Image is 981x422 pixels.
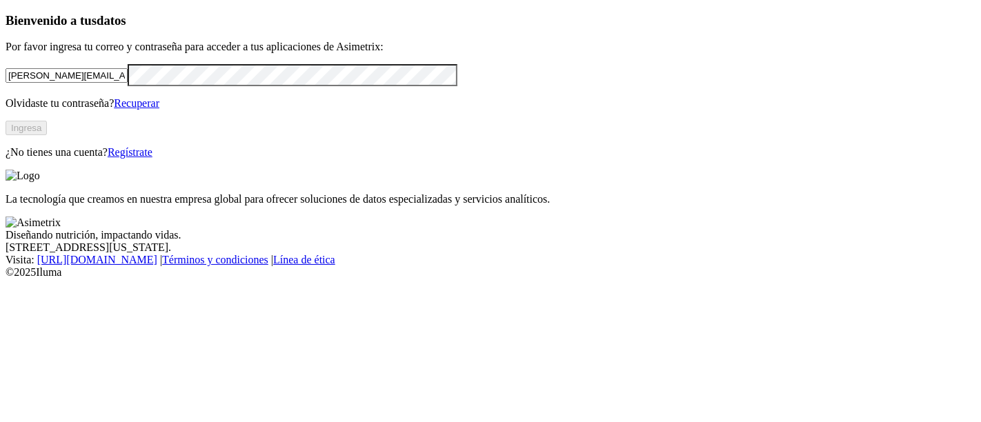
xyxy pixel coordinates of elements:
[6,241,975,254] div: [STREET_ADDRESS][US_STATE].
[37,254,157,265] a: [URL][DOMAIN_NAME]
[6,68,128,83] input: Tu correo
[6,193,975,205] p: La tecnología que creamos en nuestra empresa global para ofrecer soluciones de datos especializad...
[6,146,975,159] p: ¿No tienes una cuenta?
[108,146,152,158] a: Regístrate
[6,254,975,266] div: Visita : | |
[6,41,975,53] p: Por favor ingresa tu correo y contraseña para acceder a tus aplicaciones de Asimetrix:
[6,217,61,229] img: Asimetrix
[273,254,335,265] a: Línea de ética
[162,254,268,265] a: Términos y condiciones
[6,121,47,135] button: Ingresa
[6,266,975,279] div: © 2025 Iluma
[114,97,159,109] a: Recuperar
[6,170,40,182] img: Logo
[97,13,126,28] span: datos
[6,229,975,241] div: Diseñando nutrición, impactando vidas.
[6,97,975,110] p: Olvidaste tu contraseña?
[6,13,975,28] h3: Bienvenido a tus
